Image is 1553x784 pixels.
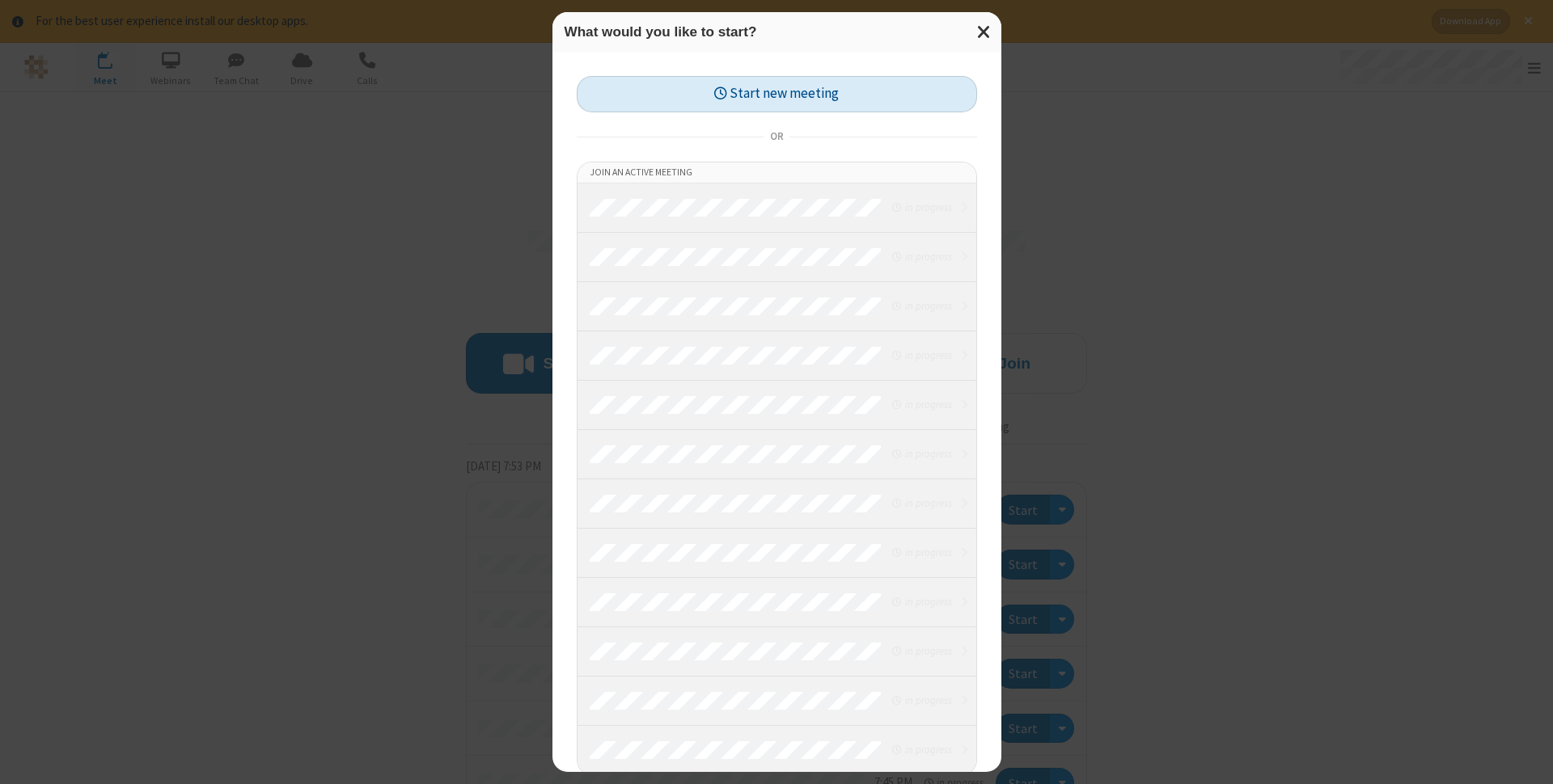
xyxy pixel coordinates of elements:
em: in progress [892,397,951,412]
em: in progress [892,594,951,609]
em: in progress [892,298,951,314]
em: in progress [892,742,951,757]
em: in progress [892,643,951,659]
em: in progress [892,348,951,363]
button: Start new meeting [577,76,977,112]
em: in progress [892,446,951,462]
em: in progress [892,200,951,215]
h3: What would you like to start? [565,24,989,40]
em: in progress [892,693,951,708]
button: Close modal [967,12,1001,52]
em: in progress [892,545,951,560]
em: in progress [892,249,951,264]
span: or [764,125,789,148]
em: in progress [892,495,951,511]
li: Join an active meeting [578,162,976,183]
